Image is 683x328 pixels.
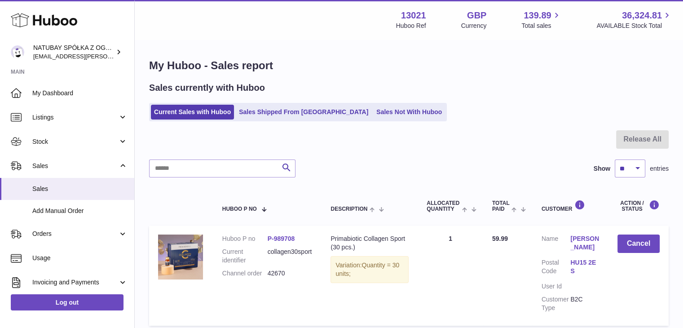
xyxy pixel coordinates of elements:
span: 36,324.81 [622,9,662,22]
span: Quantity = 30 units; [335,262,399,277]
dt: User Id [542,282,571,291]
span: Add Manual Order [32,207,128,215]
span: 139.89 [524,9,551,22]
dt: Huboo P no [222,235,268,243]
strong: GBP [467,9,486,22]
span: ALLOCATED Quantity [427,200,460,212]
dd: B2C [570,295,599,312]
button: Cancel [617,235,660,253]
a: HU15 2ES [570,258,599,275]
a: 139.89 Total sales [521,9,561,30]
span: Total sales [521,22,561,30]
dt: Name [542,235,571,254]
div: Currency [461,22,487,30]
a: P-989708 [268,235,295,242]
span: Total paid [492,200,510,212]
dt: Channel order [222,269,268,278]
div: Primabiotic Collagen Sport (30 pcs.) [330,235,409,252]
a: 36,324.81 AVAILABLE Stock Total [596,9,672,30]
span: entries [650,164,669,173]
a: Current Sales with Huboo [151,105,234,120]
span: Usage [32,254,128,262]
h1: My Huboo - Sales report [149,58,669,73]
dt: Customer Type [542,295,571,312]
div: Customer [542,200,599,212]
img: 130211718873386.jpg [158,235,203,279]
dt: Postal Code [542,258,571,278]
img: kacper.antkowski@natubay.pl [11,45,24,59]
span: Orders [32,230,118,238]
div: Action / Status [617,200,660,212]
dd: collagen30sport [268,248,313,265]
span: [EMAIL_ADDRESS][PERSON_NAME][DOMAIN_NAME] [33,53,180,60]
span: Description [330,206,367,212]
div: Variation: [330,256,409,283]
span: Huboo P no [222,206,257,212]
span: Listings [32,113,118,122]
strong: 13021 [401,9,426,22]
a: Sales Not With Huboo [373,105,445,120]
a: [PERSON_NAME] [570,235,599,252]
div: NATUBAY SPÓŁKA Z OGRANICZONĄ ODPOWIEDZIALNOŚCIĄ [33,44,114,61]
label: Show [594,164,610,173]
dt: Current identifier [222,248,268,265]
dd: 42670 [268,269,313,278]
td: 1 [418,226,483,325]
span: My Dashboard [32,89,128,98]
span: Sales [32,185,128,193]
span: Invoicing and Payments [32,278,118,287]
span: Stock [32,137,118,146]
a: Sales Shipped From [GEOGRAPHIC_DATA] [236,105,371,120]
a: Log out [11,294,123,310]
span: AVAILABLE Stock Total [596,22,672,30]
span: 59.99 [492,235,508,242]
span: Sales [32,162,118,170]
h2: Sales currently with Huboo [149,82,265,94]
div: Huboo Ref [396,22,426,30]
